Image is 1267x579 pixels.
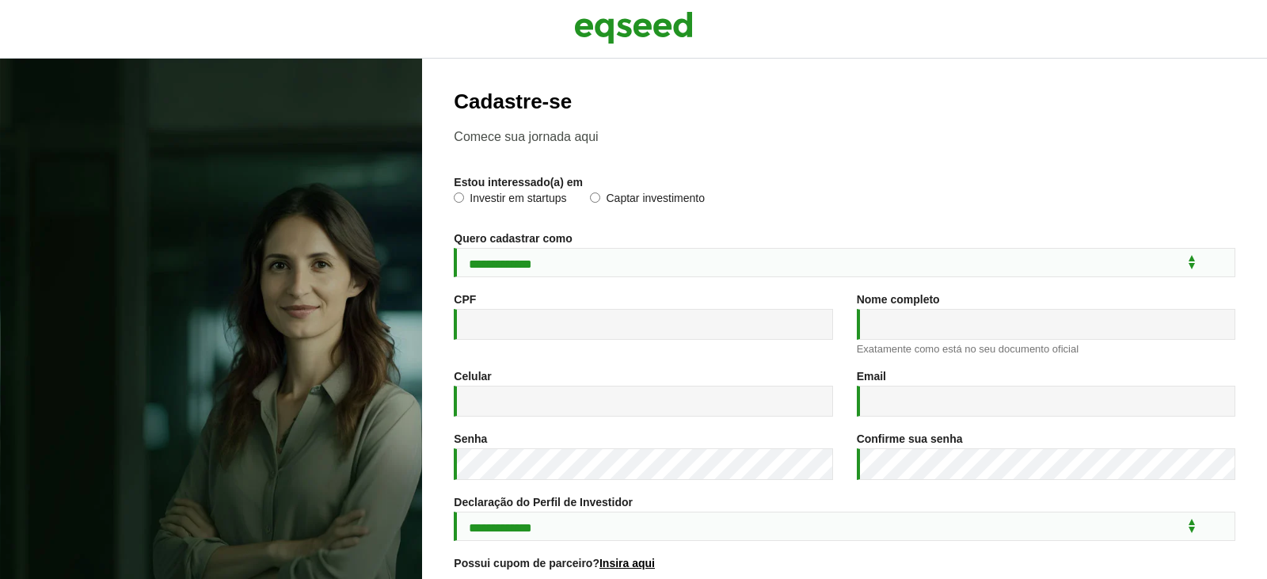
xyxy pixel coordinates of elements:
a: Insira aqui [599,558,655,569]
label: Captar investimento [590,192,705,208]
input: Investir em startups [454,192,464,203]
label: Celular [454,371,491,382]
div: Exatamente como está no seu documento oficial [857,344,1235,354]
label: Nome completo [857,294,940,305]
img: EqSeed Logo [574,8,693,48]
label: Senha [454,433,487,444]
label: Confirme sua senha [857,433,963,444]
input: Captar investimento [590,192,600,203]
label: Declaração do Perfil de Investidor [454,497,633,508]
label: Quero cadastrar como [454,233,572,244]
label: CPF [454,294,476,305]
label: Estou interessado(a) em [454,177,583,188]
label: Investir em startups [454,192,566,208]
h2: Cadastre-se [454,90,1235,113]
label: Email [857,371,886,382]
label: Possui cupom de parceiro? [454,558,655,569]
p: Comece sua jornada aqui [454,129,1235,144]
